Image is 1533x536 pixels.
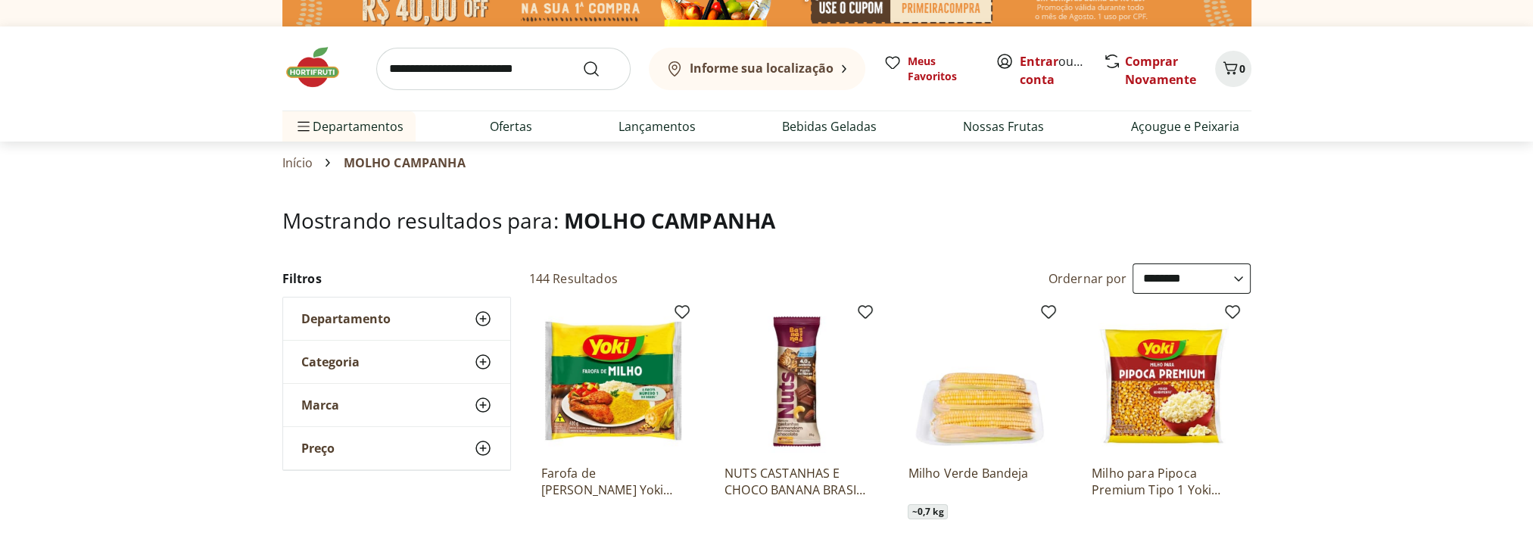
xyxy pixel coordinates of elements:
button: Marca [283,384,510,426]
span: Categoria [301,354,360,369]
button: Carrinho [1215,51,1251,87]
a: Comprar Novamente [1125,53,1196,88]
a: Entrar [1020,53,1058,70]
a: Meus Favoritos [883,54,977,84]
span: Marca [301,397,339,413]
button: Informe sua localização [649,48,865,90]
button: Menu [294,108,313,145]
img: Farofa de Milho Temperada Yoki pacote 400g [541,309,685,453]
a: Açougue e Peixaria [1130,117,1239,136]
button: Submit Search [582,60,618,78]
h1: Mostrando resultados para: [282,208,1251,232]
span: MOLHO CAMPANHA [343,156,465,170]
a: Início [282,156,313,170]
img: NUTS CASTANHAS E CHOCO BANANA BRASIL 25G [724,309,868,453]
img: Milho Verde Bandeja [908,309,1052,453]
img: Hortifruti [282,45,358,90]
span: ~ 0,7 kg [908,504,947,519]
a: Milho para Pipoca Premium Tipo 1 Yoki 400g [1092,465,1235,498]
h2: 144 Resultados [529,270,618,287]
span: Departamento [301,311,391,326]
button: Preço [283,427,510,469]
b: Informe sua localização [690,60,833,76]
label: Ordernar por [1048,270,1127,287]
a: Ofertas [490,117,532,136]
span: 0 [1239,61,1245,76]
a: Milho Verde Bandeja [908,465,1052,498]
a: Lançamentos [618,117,696,136]
span: Preço [301,441,335,456]
a: Bebidas Geladas [782,117,877,136]
img: Milho para Pipoca Premium Tipo 1 Yoki 400g [1092,309,1235,453]
a: Farofa de [PERSON_NAME] Yoki pacote 400g [541,465,685,498]
span: ou [1020,52,1087,89]
span: MOLHO CAMPANHA [564,206,775,235]
span: Departamentos [294,108,404,145]
input: search [376,48,631,90]
button: Departamento [283,298,510,340]
a: NUTS CASTANHAS E CHOCO BANANA BRASIL 25G [724,465,868,498]
a: Criar conta [1020,53,1103,88]
button: Categoria [283,341,510,383]
h2: Filtros [282,263,511,294]
a: Nossas Frutas [963,117,1044,136]
span: Meus Favoritos [908,54,977,84]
